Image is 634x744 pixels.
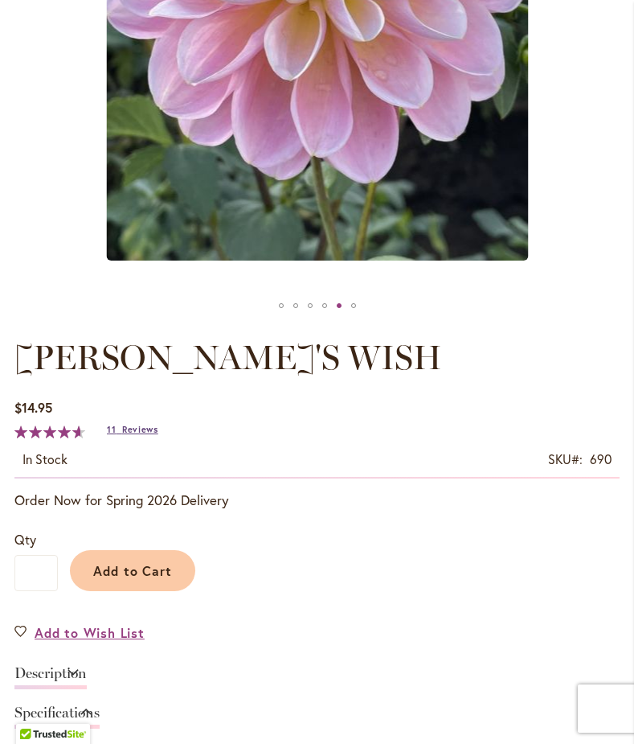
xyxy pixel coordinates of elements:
[35,623,145,642] span: Add to Wish List
[14,623,145,642] a: Add to Wish List
[122,424,158,435] span: Reviews
[346,294,361,318] div: Gabbie's Wish
[332,294,346,318] div: GABBIE'S WISH
[590,450,612,469] div: 690
[14,705,100,729] a: Specifications
[14,425,85,438] div: 93%
[288,294,303,318] div: Gabbie's Wish
[22,450,67,469] div: Availability
[14,491,620,510] p: Order Now for Spring 2026 Delivery
[22,450,67,467] span: In stock
[107,424,158,435] a: 11 Reviews
[107,424,116,435] span: 11
[548,450,583,467] strong: SKU
[274,294,288,318] div: Gabbie's Wish
[14,337,442,378] span: [PERSON_NAME]'S WISH
[303,294,317,318] div: GABBIE'S WISH
[70,550,195,591] button: Add to Cart
[14,399,52,416] span: $14.95
[12,687,57,732] iframe: Launch Accessibility Center
[93,562,173,579] span: Add to Cart
[317,294,332,318] div: GABBIE'S WISH
[14,531,36,548] span: Qty
[14,666,87,689] a: Description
